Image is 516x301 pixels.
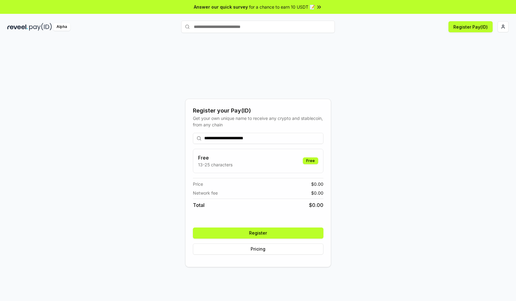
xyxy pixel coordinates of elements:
p: 13-25 characters [198,161,233,168]
span: $ 0.00 [309,201,323,209]
div: Get your own unique name to receive any crypto and stablecoin, from any chain [193,115,323,128]
span: $ 0.00 [311,190,323,196]
button: Register Pay(ID) [448,21,493,32]
h3: Free [198,154,233,161]
button: Pricing [193,244,323,255]
img: pay_id [29,23,52,31]
span: Total [193,201,205,209]
div: Free [303,157,318,164]
span: $ 0.00 [311,181,323,187]
div: Alpha [53,23,70,31]
span: Network fee [193,190,218,196]
span: Answer our quick survey [194,4,248,10]
img: reveel_dark [7,23,28,31]
div: Register your Pay(ID) [193,106,323,115]
button: Register [193,228,323,239]
span: for a chance to earn 10 USDT 📝 [249,4,315,10]
span: Price [193,181,203,187]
